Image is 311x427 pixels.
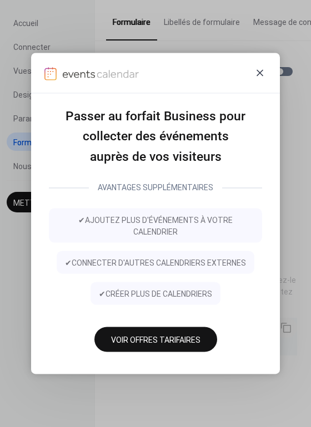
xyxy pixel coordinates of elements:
[111,334,200,346] span: Voir Offres Tarifaires
[94,327,217,352] button: Voir Offres Tarifaires
[57,215,254,238] span: ✔ ajoutez plus d'événements à votre calendrier
[65,257,246,269] span: ✔ connecter d'autres calendriers externes
[49,106,262,167] div: Passer au forfait Business pour collecter des événements auprès de vos visiteurs
[44,67,57,80] img: logo-icon
[62,67,139,80] img: logo-type
[89,181,222,195] div: AVANTAGES SUPPLÉMENTAIRES
[99,288,212,300] span: ✔ créer plus de calendriers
